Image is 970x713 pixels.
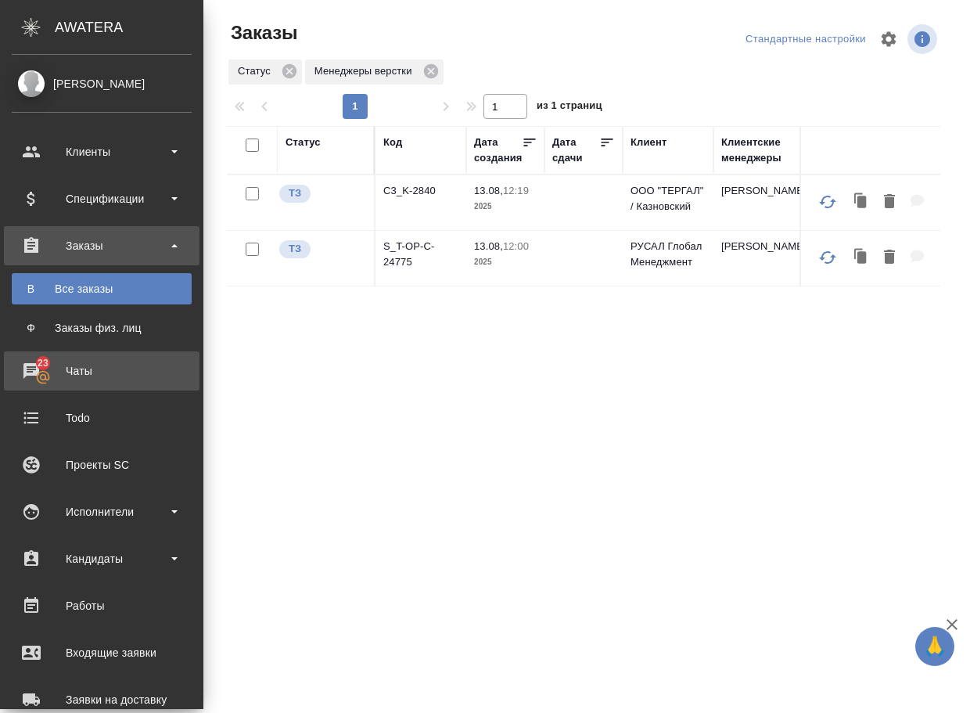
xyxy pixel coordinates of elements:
a: Работы [4,586,199,625]
div: Клиент [630,135,666,150]
div: AWATERA [55,12,203,43]
p: РУСАЛ Глобал Менеджмент [630,239,706,270]
button: Клонировать [846,186,876,218]
p: ТЗ [289,185,301,201]
p: 12:00 [503,240,529,252]
div: Дата создания [474,135,522,166]
p: ТЗ [289,241,301,257]
p: 2025 [474,254,537,270]
div: Клиентские менеджеры [721,135,796,166]
div: Кандидаты [12,547,192,571]
a: Проекты SC [4,445,199,484]
button: Удалить [876,186,903,218]
div: Заказы физ. лиц [20,320,184,336]
div: Все заказы [20,281,184,297]
button: Обновить [809,183,846,221]
span: Посмотреть информацию [907,24,940,54]
a: 23Чаты [4,351,199,391]
p: 2025 [474,199,537,214]
div: Заказы [12,234,192,257]
div: Статус [286,135,321,150]
p: C3_K-2840 [383,183,458,199]
div: Todo [12,406,192,430]
p: Статус [238,63,276,79]
div: Входящие заявки [12,641,192,664]
div: Менеджеры верстки [305,59,444,85]
div: Исполнители [12,500,192,524]
td: [PERSON_NAME] [713,175,804,230]
td: [PERSON_NAME] [713,231,804,286]
p: 12:19 [503,185,529,196]
span: 🙏 [921,630,948,663]
p: Менеджеры верстки [314,63,418,79]
span: 23 [28,355,58,371]
div: Чаты [12,359,192,383]
button: 🙏 [915,627,954,666]
div: Статус [228,59,302,85]
div: Спецификации [12,187,192,211]
button: Удалить [876,242,903,274]
div: Дата сдачи [552,135,599,166]
div: Работы [12,594,192,618]
a: Входящие заявки [4,633,199,672]
p: ООО "ТЕРГАЛ" / Казновский [630,183,706,214]
span: Заказы [227,20,297,45]
a: Todo [4,398,199,438]
button: Клонировать [846,242,876,274]
div: Выставляет КМ при отправке заказа на расчет верстке (для тикета) или для уточнения сроков на прои... [278,239,366,260]
button: Обновить [809,239,846,276]
div: split button [742,27,870,52]
p: 13.08, [474,185,503,196]
div: Код [383,135,402,150]
span: Настроить таблицу [870,20,907,58]
div: Клиенты [12,140,192,164]
div: [PERSON_NAME] [12,75,192,92]
span: из 1 страниц [537,96,602,119]
p: S_T-OP-C-24775 [383,239,458,270]
a: ВВсе заказы [12,273,192,304]
a: ФЗаказы физ. лиц [12,312,192,344]
div: Проекты SC [12,453,192,477]
div: Заявки на доставку [12,688,192,711]
p: 13.08, [474,240,503,252]
div: Выставляет КМ при отправке заказа на расчет верстке (для тикета) или для уточнения сроков на прои... [278,183,366,204]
